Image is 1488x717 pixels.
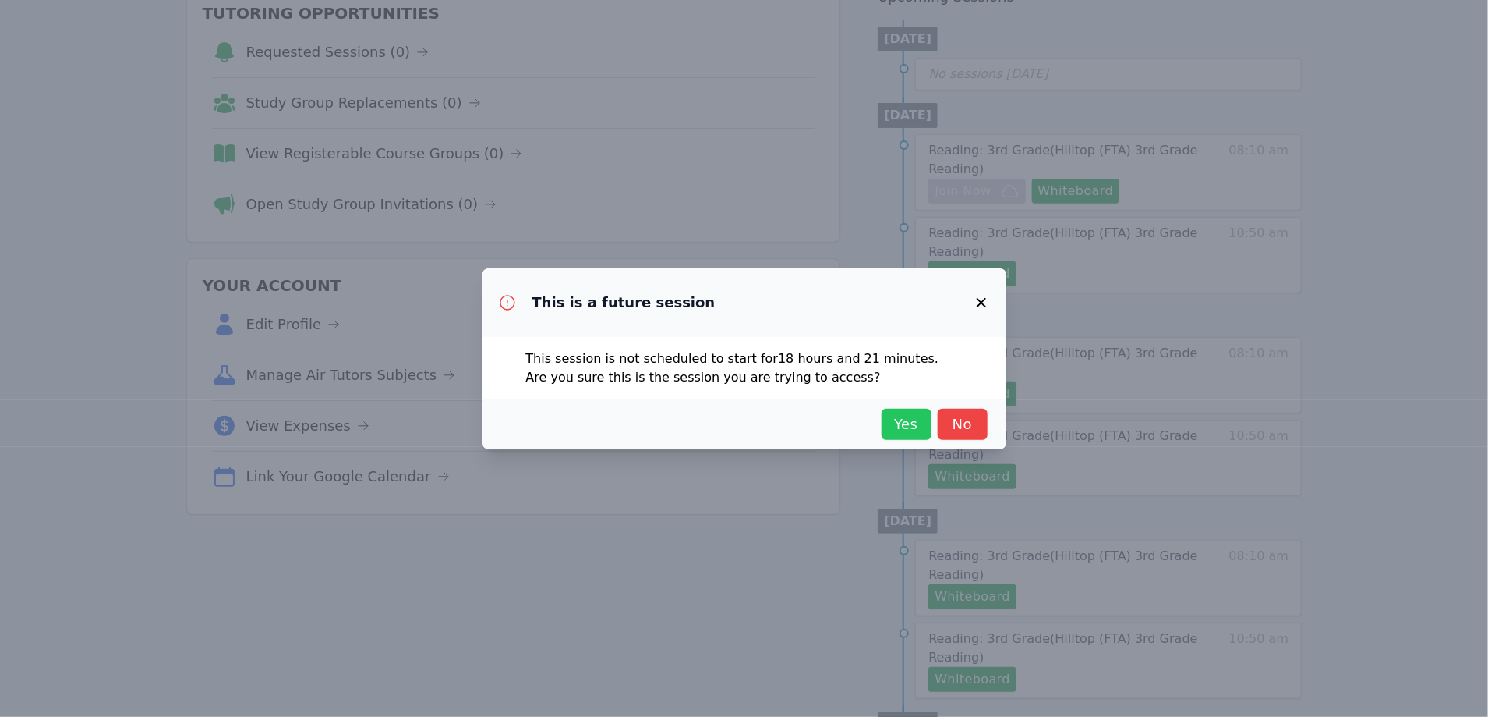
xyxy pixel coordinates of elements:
[526,350,963,387] p: This session is not scheduled to start for 18 hours and 21 minutes . Are you sure this is the ses...
[945,414,980,435] span: No
[882,409,931,440] button: Yes
[938,409,988,440] button: No
[889,414,924,435] span: Yes
[532,293,716,312] h3: This is a future session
